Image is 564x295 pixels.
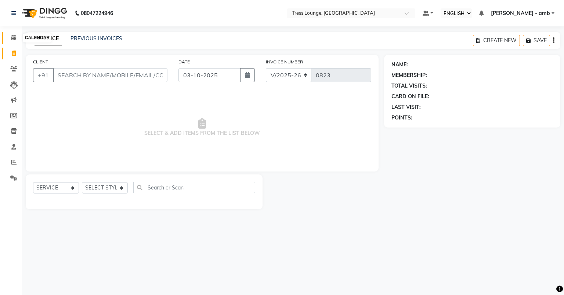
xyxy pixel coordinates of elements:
[33,59,48,65] label: CLIENT
[523,35,550,46] button: SAVE
[491,10,550,17] span: [PERSON_NAME] - amb
[33,68,54,82] button: +91
[391,82,427,90] div: TOTAL VISITS:
[133,182,255,193] input: Search or Scan
[391,93,429,100] div: CARD ON FILE:
[391,61,408,69] div: NAME:
[70,35,122,42] a: PREVIOUS INVOICES
[391,71,427,79] div: MEMBERSHIP:
[53,68,167,82] input: SEARCH BY NAME/MOBILE/EMAIL/CODE
[391,114,412,122] div: POINTS:
[19,3,69,23] img: logo
[33,91,371,164] span: SELECT & ADD ITEMS FROM THE LIST BELOW
[266,59,303,65] label: INVOICE NUMBER
[81,3,113,23] b: 08047224946
[23,34,51,43] div: CALENDAR
[473,35,520,46] button: CREATE NEW
[391,103,421,111] div: LAST VISIT:
[178,59,190,65] label: DATE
